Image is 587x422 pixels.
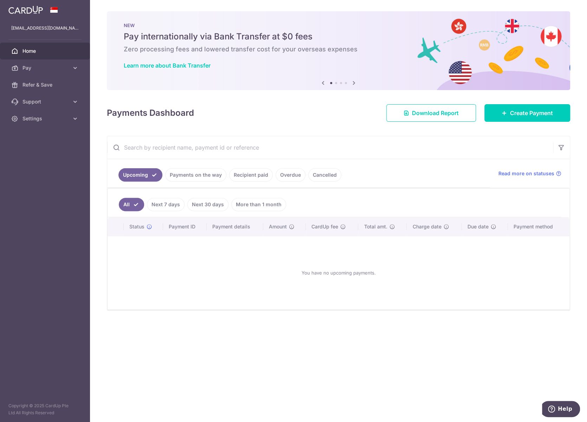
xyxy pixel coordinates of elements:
[508,218,569,236] th: Payment method
[107,136,553,159] input: Search by recipient name, payment id or reference
[163,218,207,236] th: Payment ID
[542,401,580,418] iframe: Opens a widget where you can find more information
[187,198,228,211] a: Next 30 days
[231,198,286,211] a: More than 1 month
[269,223,287,230] span: Amount
[498,170,554,177] span: Read more on statuses
[467,223,489,230] span: Due date
[22,98,69,105] span: Support
[276,168,305,182] a: Overdue
[308,168,341,182] a: Cancelled
[498,170,561,177] a: Read more on statuses
[11,25,79,32] p: [EMAIL_ADDRESS][DOMAIN_NAME]
[107,107,194,119] h4: Payments Dashboard
[386,104,476,122] a: Download Report
[124,62,211,69] a: Learn more about Bank Transfer
[165,168,226,182] a: Payments on the way
[311,223,338,230] span: CardUp fee
[107,11,570,90] img: Bank transfer banner
[22,48,69,55] span: Home
[147,198,185,211] a: Next 7 days
[124,31,553,42] h5: Pay internationally via Bank Transfer at $0 fees
[510,109,553,117] span: Create Payment
[116,242,561,304] div: You have no upcoming payments.
[22,64,69,71] span: Pay
[8,6,43,14] img: CardUp
[118,168,162,182] a: Upcoming
[124,23,553,28] p: NEW
[484,104,570,122] a: Create Payment
[412,109,459,117] span: Download Report
[412,223,441,230] span: Charge date
[229,168,273,182] a: Recipient paid
[22,115,69,122] span: Settings
[364,223,387,230] span: Total amt.
[129,223,144,230] span: Status
[119,198,144,211] a: All
[124,45,553,53] h6: Zero processing fees and lowered transfer cost for your overseas expenses
[22,81,69,88] span: Refer & Save
[207,218,263,236] th: Payment details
